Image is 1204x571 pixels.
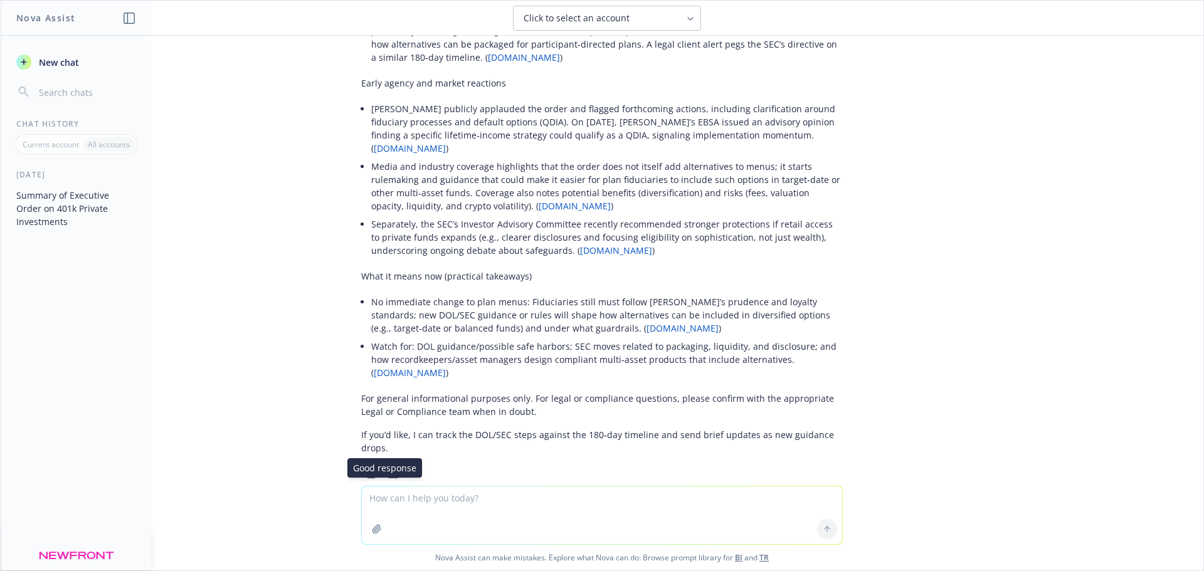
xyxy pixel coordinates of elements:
[374,142,446,154] a: [DOMAIN_NAME]
[759,552,769,563] a: TR
[361,270,843,283] p: What it means now (practical takeaways)
[580,244,652,256] a: [DOMAIN_NAME]
[361,392,843,418] p: For general informational purposes only. For legal or compliance questions, please confirm with t...
[524,12,630,24] span: Click to select an account
[88,139,130,150] p: All accounts
[36,56,79,69] span: New chat
[374,367,446,379] a: [DOMAIN_NAME]
[36,83,136,101] input: Search chats
[361,428,843,454] p: If you’d like, I can track the DOL/SEC steps against the 180‑day timeline and send brief updates ...
[1,169,151,180] div: [DATE]
[11,185,141,232] button: Summary of Executive Order on 401k Private Investments
[16,11,75,24] h1: Nova Assist
[361,76,843,90] p: Early agency and market reactions
[11,51,141,73] button: New chat
[539,200,611,212] a: [DOMAIN_NAME]
[647,322,719,334] a: [DOMAIN_NAME]
[371,9,843,66] li: Securities and Exchange Commission (SEC): In consultation with DOL, consider ways to facilitate a...
[735,552,742,563] a: BI
[1,118,151,129] div: Chat History
[513,6,701,31] button: Click to select an account
[488,51,560,63] a: [DOMAIN_NAME]
[23,139,79,150] p: Current account
[353,461,416,474] p: Good response
[371,215,843,259] li: Separately, the SEC’s Investor Advisory Committee recently recommended stronger protections if re...
[371,337,843,382] li: Watch for: DOL guidance/possible safe harbors; SEC moves related to packaging, liquidity, and dis...
[6,545,1198,570] span: Nova Assist can make mistakes. Explore what Nova can do: Browse prompt library for and
[371,157,843,215] li: Media and industry coverage highlights that the order does not itself add alternatives to menus; ...
[371,293,843,337] li: No immediate change to plan menus: Fiduciaries still must follow [PERSON_NAME]’s prudence and loy...
[371,100,843,157] li: [PERSON_NAME] publicly applauded the order and flagged forthcoming actions, including clarificati...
